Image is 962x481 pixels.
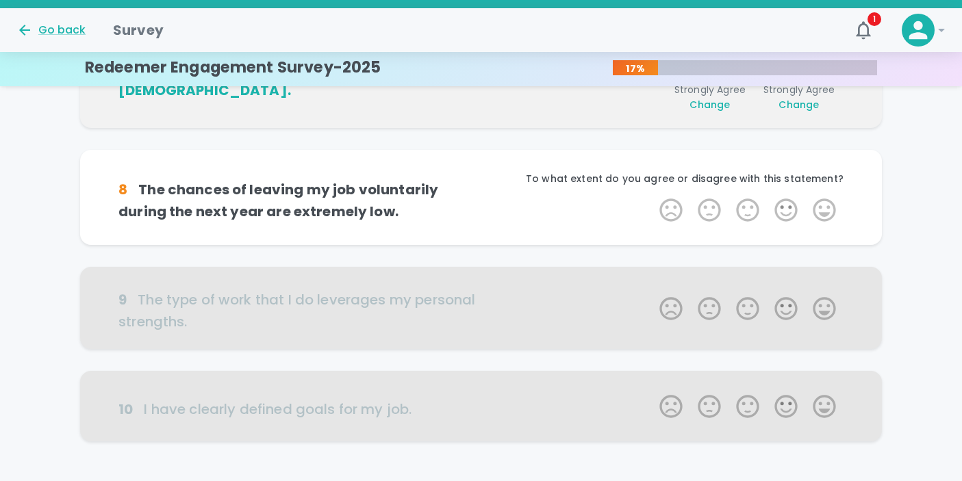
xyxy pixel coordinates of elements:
p: 17% [613,62,658,75]
span: 1 [868,12,881,26]
span: Change [689,98,730,112]
h1: Survey [113,19,164,41]
button: Go back [16,22,86,38]
h6: The chances of leaving my job voluntarily during the next year are extremely low. [118,179,481,222]
h4: Redeemer Engagement Survey-2025 [85,58,381,77]
div: 8 [118,179,127,200]
button: 1 [847,14,880,47]
p: To what extent do you agree or disagree with this statement? [481,172,844,185]
span: Change [779,98,819,112]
